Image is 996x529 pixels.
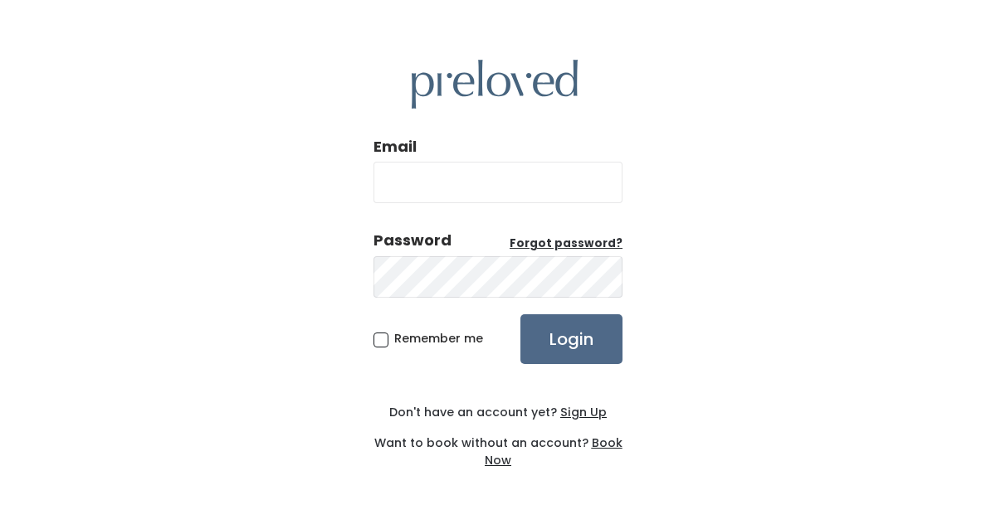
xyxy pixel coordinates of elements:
[373,421,622,469] div: Want to book without an account?
[557,404,607,420] a: Sign Up
[520,314,622,364] input: Login
[373,230,452,251] div: Password
[510,235,622,251] u: Forgot password?
[412,60,578,109] img: preloved logo
[394,330,483,347] span: Remember me
[560,404,607,420] u: Sign Up
[373,404,622,421] div: Don't have an account yet?
[373,136,417,158] label: Email
[485,434,622,468] a: Book Now
[510,235,622,252] a: Forgot password?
